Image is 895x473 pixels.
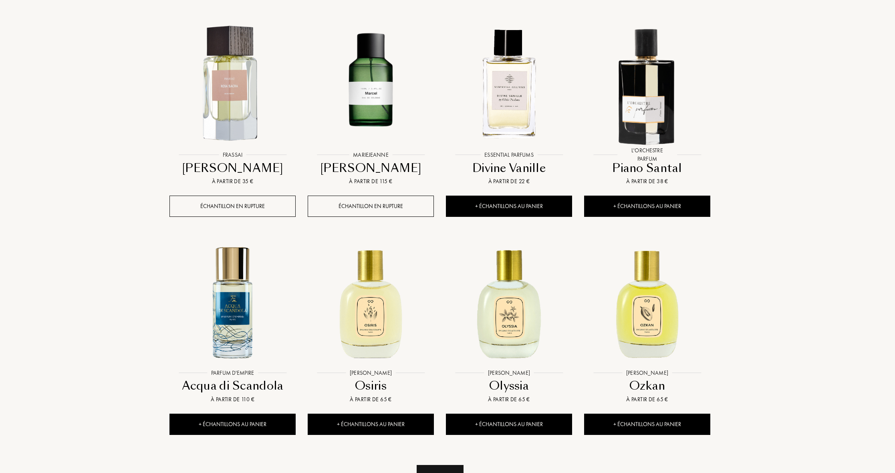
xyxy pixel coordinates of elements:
img: Ozkan Sylvaine Delacourte [585,240,710,364]
img: Rosa Sacra Frassai [170,22,295,146]
div: À partir de 65 € [311,395,431,404]
a: Piano Santal L'Orchestre ParfumL'Orchestre ParfumPiano SantalÀ partir de 38 € [584,13,710,196]
div: À partir de 65 € [587,395,707,404]
a: Ozkan Sylvaine Delacourte[PERSON_NAME]OzkanÀ partir de 65 € [584,231,710,414]
div: À partir de 65 € [449,395,569,404]
div: + Échantillons au panier [584,196,710,217]
img: Piano Santal L'Orchestre Parfum [585,22,710,146]
div: + Échantillons au panier [446,414,572,435]
div: + Échantillons au panier [308,414,434,435]
div: À partir de 115 € [311,177,431,186]
a: Osiris Sylvaine Delacourte[PERSON_NAME]OsirisÀ partir de 65 € [308,231,434,414]
a: Divine Vanille Essential ParfumsEssential ParfumsDivine VanilleÀ partir de 22 € [446,13,572,196]
a: Olyssia Sylvaine Delacourte[PERSON_NAME]OlyssiaÀ partir de 65 € [446,231,572,414]
img: Acqua di Scandola Parfum d'Empire [170,240,295,364]
div: + Échantillons au panier [584,414,710,435]
a: Acqua di Scandola Parfum d'EmpireParfum d'EmpireAcqua di ScandolaÀ partir de 110 € [169,231,296,414]
img: Olyssia Sylvaine Delacourte [447,240,571,364]
div: À partir de 110 € [173,395,292,404]
a: Marcel MarieJeanneMarieJeanne[PERSON_NAME]À partir de 115 € [308,13,434,196]
div: Échantillon en rupture [169,196,296,217]
div: À partir de 38 € [587,177,707,186]
div: + Échantillons au panier [446,196,572,217]
div: À partir de 22 € [449,177,569,186]
div: Échantillon en rupture [308,196,434,217]
img: Marcel MarieJeanne [308,22,433,146]
img: Osiris Sylvaine Delacourte [308,240,433,364]
div: À partir de 35 € [173,177,292,186]
a: Rosa Sacra FrassaiFrassai[PERSON_NAME]À partir de 35 € [169,13,296,196]
img: Divine Vanille Essential Parfums [447,22,571,146]
div: + Échantillons au panier [169,414,296,435]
